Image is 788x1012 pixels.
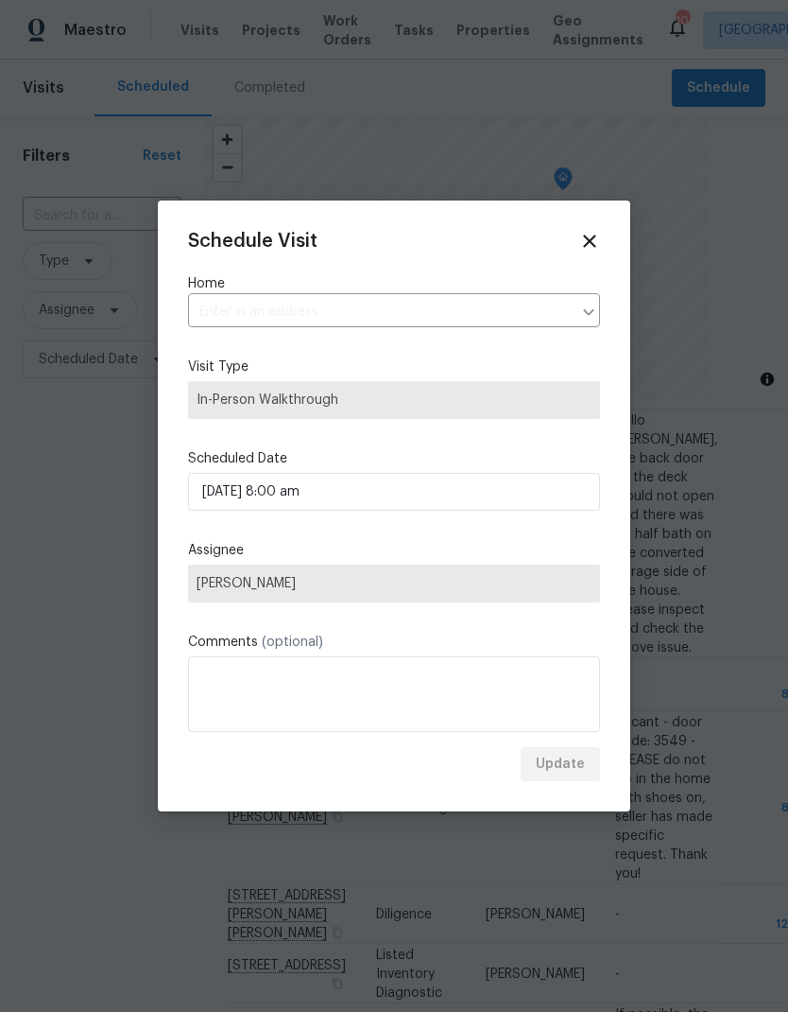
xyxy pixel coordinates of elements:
input: M/D/YYYY [188,473,600,511]
span: Close [579,231,600,252]
label: Home [188,274,600,293]
span: In-Person Walkthrough [197,391,591,410]
span: [PERSON_NAME] [197,576,591,591]
span: Schedule Visit [188,232,317,251]
label: Comments [188,633,600,652]
span: (optional) [262,636,323,649]
label: Assignee [188,541,600,560]
label: Scheduled Date [188,449,600,468]
label: Visit Type [188,358,600,376]
input: Enter in an address [188,298,572,327]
